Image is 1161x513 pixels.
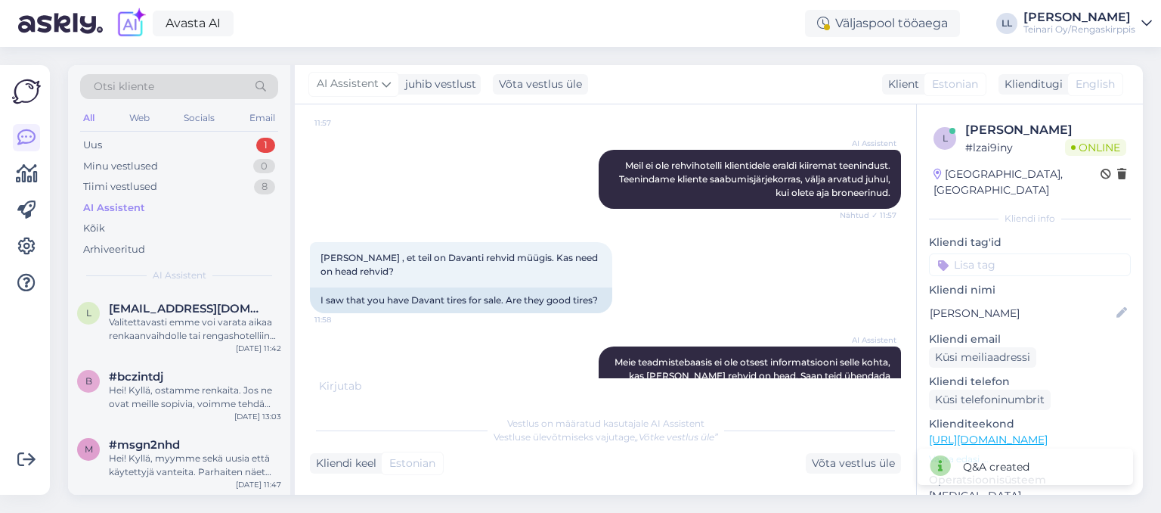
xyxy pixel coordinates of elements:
[929,390,1051,410] div: Küsi telefoninumbrit
[996,13,1017,34] div: LL
[115,8,147,39] img: explore-ai
[840,138,896,149] span: AI Assistent
[929,374,1131,390] p: Kliendi telefon
[236,479,281,490] div: [DATE] 11:47
[507,418,704,429] span: Vestlus on määratud kasutajale AI Assistent
[109,370,163,384] span: #bczintdj
[85,375,92,387] span: b
[943,132,948,144] span: l
[85,443,93,455] span: m
[635,431,718,443] i: „Võtke vestlus üle”
[109,452,281,479] div: Hei! Kyllä, myymme sekä uusia että käytettyjä vanteita. Parhaiten näet valikoimamme täältä: 👉 [UR...
[80,108,98,128] div: All
[254,179,275,194] div: 8
[840,210,896,221] span: Nähtud ✓ 11:57
[806,453,901,474] div: Võta vestlus üle
[364,379,366,393] span: .
[929,416,1131,432] p: Klienditeekond
[389,455,435,471] span: Estonian
[494,431,718,443] span: Vestluse ülevõtmiseks vajutage
[109,384,281,411] div: Hei! Kyllä, ostamme renkaita. Jos ne ovat meille sopivia, voimme tehdä tarjouksen paikan päällä t...
[246,108,278,128] div: Email
[929,253,1131,276] input: Lisa tag
[493,74,588,95] div: Võta vestlus üle
[1076,76,1115,92] span: English
[181,108,218,128] div: Socials
[83,159,158,174] div: Minu vestlused
[929,331,1131,347] p: Kliendi email
[253,159,275,174] div: 0
[234,411,281,422] div: [DATE] 13:03
[109,438,180,452] span: #msgn2nhd
[963,459,1029,475] div: Q&A created
[153,269,206,282] span: AI Assistent
[840,334,896,346] span: AI Assistent
[256,138,275,153] div: 1
[320,252,600,277] span: [PERSON_NAME] , et teil on Davanti rehvid müügis. Kas need on head rehvid?
[310,455,376,471] div: Kliendi keel
[998,76,1063,92] div: Klienditugi
[1023,23,1135,36] div: Teinari Oy/Rengaskirppis
[933,166,1101,198] div: [GEOGRAPHIC_DATA], [GEOGRAPHIC_DATA]
[1023,11,1152,36] a: [PERSON_NAME]Teinari Oy/Rengaskirppis
[86,307,91,319] span: l
[236,343,281,354] div: [DATE] 11:42
[1065,139,1126,156] span: Online
[882,76,919,92] div: Klient
[310,378,901,394] div: Kirjutab
[1023,11,1135,23] div: [PERSON_NAME]
[109,316,281,343] div: Valitettavasti emme voi varata aikaa renkaanvaihdolle tai rengashotelliin tuomiselle. Palvelumme ...
[126,108,153,128] div: Web
[83,179,157,194] div: Tiimi vestlused
[109,302,266,316] span: liisa.lauksteins@hotmail.com
[929,235,1131,250] p: Kliendi tag'id
[310,288,612,313] div: I saw that you have Davant tires for sale. Are they good tires?
[965,121,1126,139] div: [PERSON_NAME]
[83,221,105,236] div: Kõik
[399,76,476,92] div: juhib vestlust
[361,379,364,393] span: .
[619,160,893,198] span: Meil ei ole rehvihotelli klientidele eraldi kiiremat teenindust. Teenindame kliente saabumisjärje...
[317,76,379,92] span: AI Assistent
[83,138,102,153] div: Uus
[929,433,1048,446] a: [URL][DOMAIN_NAME]
[83,242,145,257] div: Arhiveeritud
[615,356,893,395] span: Meie teadmistebaasis ei ole otsest informatsiooni selle kohta, kas [PERSON_NAME] rehvid on head. ...
[12,77,41,106] img: Askly Logo
[153,11,234,36] a: Avasta AI
[930,305,1113,322] input: Lisa nimi
[965,139,1065,156] div: # lzai9iny
[932,76,978,92] span: Estonian
[94,79,154,95] span: Otsi kliente
[929,282,1131,298] p: Kliendi nimi
[83,201,145,216] div: AI Assistent
[805,10,960,37] div: Väljaspool tööaega
[314,314,371,325] span: 11:58
[314,117,371,129] span: 11:57
[929,212,1131,225] div: Kliendi info
[929,347,1036,368] div: Küsi meiliaadressi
